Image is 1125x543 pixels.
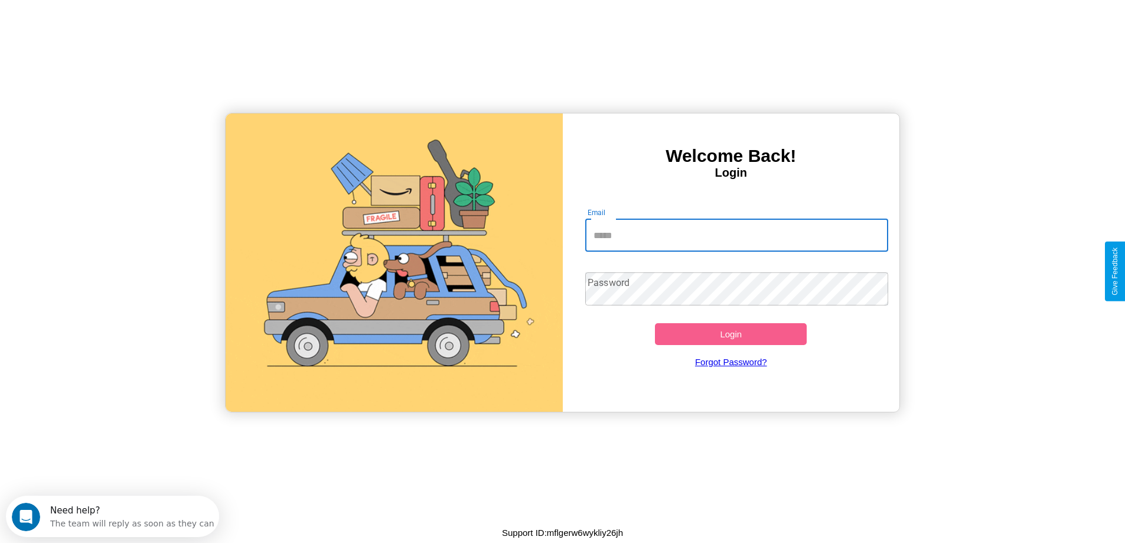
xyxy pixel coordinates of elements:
[1111,248,1119,295] div: Give Feedback
[6,496,219,537] iframe: Intercom live chat discovery launcher
[655,323,807,345] button: Login
[12,503,40,531] iframe: Intercom live chat
[44,10,208,19] div: Need help?
[44,19,208,32] div: The team will reply as soon as they can
[579,345,882,379] a: Forgot Password?
[226,113,563,412] img: gif
[588,207,606,217] label: Email
[563,166,900,180] h4: Login
[563,146,900,166] h3: Welcome Back!
[502,525,623,541] p: Support ID: mflgerw6wykliy26jh
[5,5,220,37] div: Open Intercom Messenger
